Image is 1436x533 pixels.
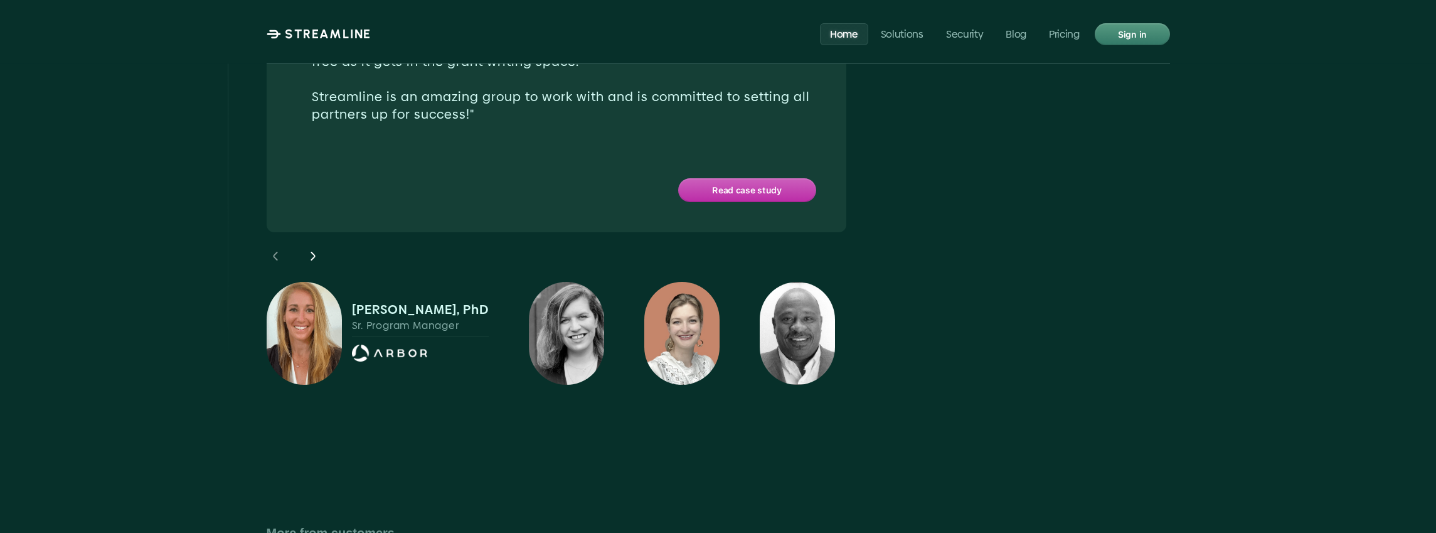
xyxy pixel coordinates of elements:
p: Sr. Program Manager [352,320,476,331]
a: Pricing [1039,23,1090,45]
p: Sign in [1117,26,1146,42]
a: Blog [996,23,1036,45]
p: Home [830,28,858,40]
p: Read case study [712,182,782,198]
p: Blog [1006,28,1026,40]
p: STREAMLINE [285,26,371,41]
p: [PERSON_NAME], PhD [352,302,489,317]
a: Home [820,23,868,45]
a: Read case study [678,178,816,202]
p: Security [946,28,983,40]
p: Pricing [1049,28,1080,40]
p: Solutions [880,28,923,40]
a: STREAMLINE [267,26,371,41]
a: Sign in [1095,23,1170,45]
a: Security [936,23,993,45]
